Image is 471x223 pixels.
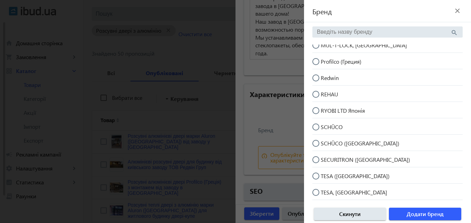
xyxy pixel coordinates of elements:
span: Profilco (Греция) [321,58,361,65]
span: TESA ([GEOGRAPHIC_DATA]) [321,172,390,180]
span: Додати бренд [407,210,444,218]
input: Введіть назву бренду [317,29,450,35]
button: Додати бренд [389,208,461,220]
span: RYOBI LTD Японія [321,107,365,114]
span: SECURITRON ([GEOGRAPHIC_DATA]) [321,156,410,163]
button: Скинути [314,208,386,220]
span: MUL-T-LOCK, [GEOGRAPHIC_DATA] [321,41,407,49]
span: Скинути [339,210,361,218]
span: SCHÜCO ([GEOGRAPHIC_DATA]) [321,140,399,147]
span: Redwin [321,74,339,81]
mat-icon: close [452,6,463,16]
span: TESA, [GEOGRAPHIC_DATA] [321,189,387,196]
mat-icon: search [451,28,458,35]
span: REHAU [321,90,338,98]
span: SCHÜCO [321,123,343,130]
span: Бренд [304,6,332,16]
